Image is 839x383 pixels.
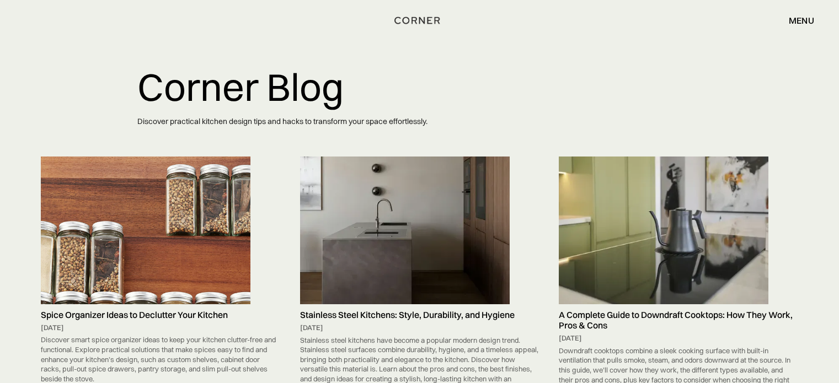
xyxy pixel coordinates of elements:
p: Discover practical kitchen design tips and hacks to transform your space effortlessly. [137,108,702,135]
h5: Stainless Steel Kitchens: Style, Durability, and Hygiene [300,310,539,320]
div: menu [789,16,814,25]
a: home [391,13,448,28]
h5: Spice Organizer Ideas to Declutter Your Kitchen [41,310,280,320]
div: [DATE] [300,323,539,333]
div: [DATE] [559,333,798,343]
h5: A Complete Guide to Downdraft Cooktops: How They Work, Pros & Cons [559,310,798,331]
h1: Corner Blog [137,66,702,108]
div: [DATE] [41,323,280,333]
div: menu [778,11,814,30]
